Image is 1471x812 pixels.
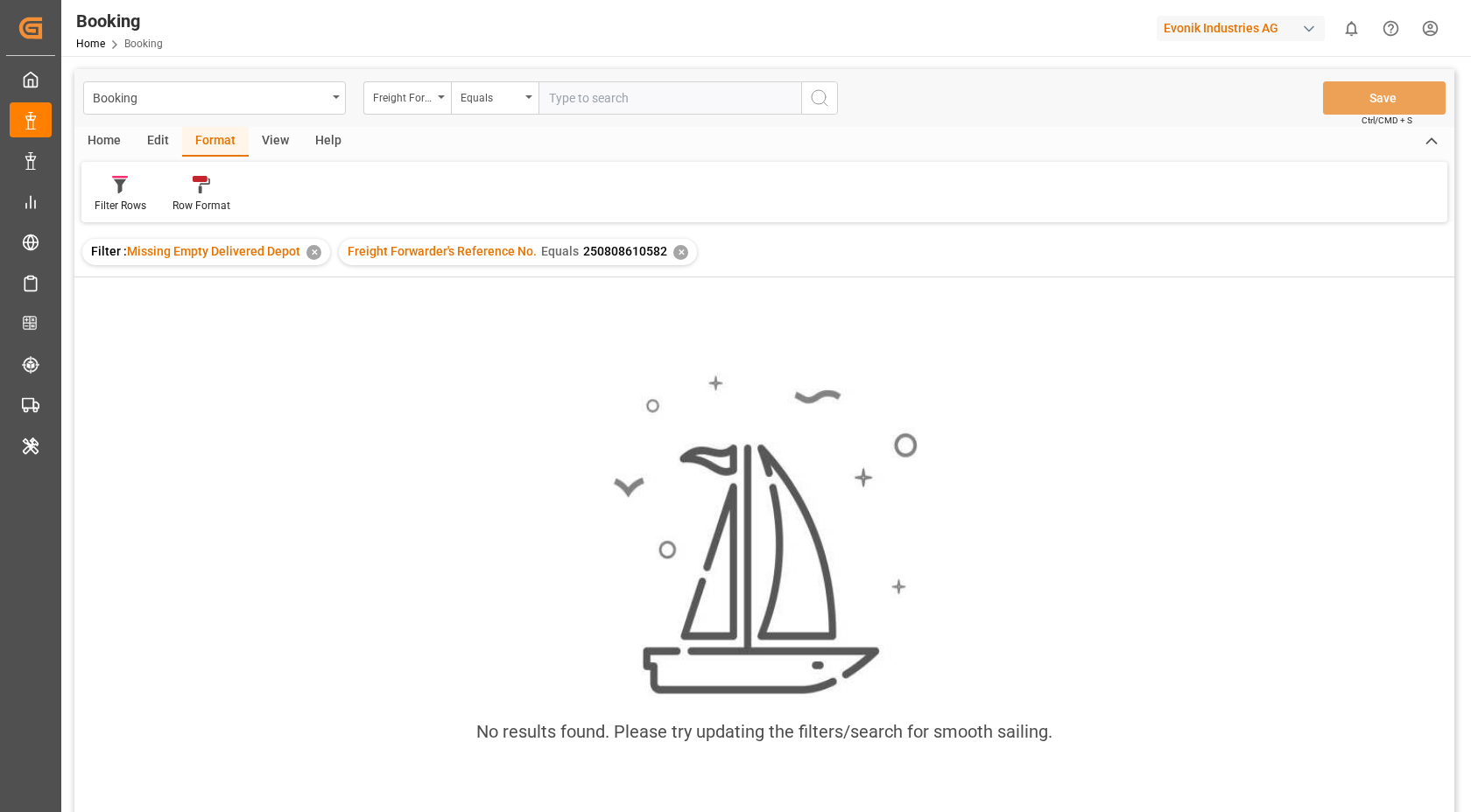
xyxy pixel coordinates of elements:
[541,244,579,258] span: Equals
[249,127,302,157] div: View
[134,127,182,157] div: Edit
[1157,16,1325,41] div: Evonik Industries AG
[83,81,346,115] button: open menu
[302,127,355,157] div: Help
[373,86,433,106] div: Freight Forwarder's Reference No.
[91,244,127,258] span: Filter :
[611,373,918,697] img: smooth_sailing.jpeg
[306,245,321,260] div: ✕
[76,38,105,50] a: Home
[182,127,249,157] div: Format
[74,127,134,157] div: Home
[461,86,520,106] div: Equals
[801,81,838,115] button: search button
[1371,9,1411,48] button: Help Center
[1323,81,1446,115] button: Save
[348,244,537,258] span: Freight Forwarder's Reference No.
[363,81,451,115] button: open menu
[673,245,688,260] div: ✕
[93,86,327,108] div: Booking
[1157,11,1332,45] button: Evonik Industries AG
[538,81,801,115] input: Type to search
[1362,114,1412,127] span: Ctrl/CMD + S
[1332,9,1371,48] button: show 0 new notifications
[451,81,538,115] button: open menu
[583,244,667,258] span: 250808610582
[76,8,163,34] div: Booking
[127,244,300,258] span: Missing Empty Delivered Depot
[172,198,230,213] div: Row Format
[476,718,1052,745] div: No results found. Please try updating the filters/search for smooth sailing.
[95,198,146,213] div: Filter Rows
